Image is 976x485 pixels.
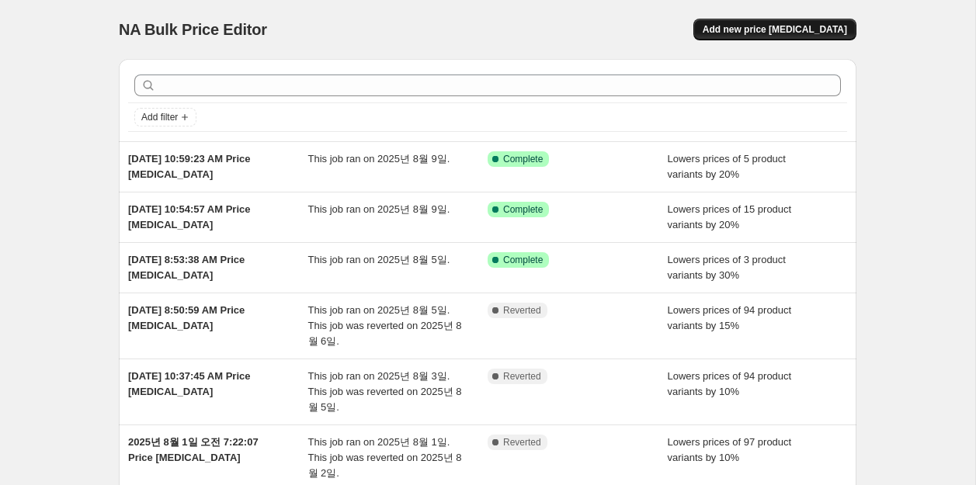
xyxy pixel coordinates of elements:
span: Lowers prices of 94 product variants by 15% [668,304,792,331]
span: [DATE] 8:53:38 AM Price [MEDICAL_DATA] [128,254,245,281]
span: Add filter [141,111,178,123]
span: Lowers prices of 3 product variants by 30% [668,254,786,281]
span: NA Bulk Price Editor [119,21,267,38]
span: Complete [503,153,543,165]
span: This job ran on 2025년 8월 3일. This job was reverted on 2025년 8월 5일. [308,370,462,413]
span: [DATE] 10:59:23 AM Price [MEDICAL_DATA] [128,153,251,180]
span: Lowers prices of 5 product variants by 20% [668,153,786,180]
button: Add filter [134,108,196,126]
span: This job ran on 2025년 8월 9일. [308,203,450,215]
span: Complete [503,254,543,266]
span: Reverted [503,304,541,317]
span: Lowers prices of 15 product variants by 20% [668,203,792,230]
span: This job ran on 2025년 8월 9일. [308,153,450,165]
span: Reverted [503,370,541,383]
span: Reverted [503,436,541,449]
span: This job ran on 2025년 8월 5일. This job was reverted on 2025년 8월 6일. [308,304,462,347]
span: This job ran on 2025년 8월 1일. This job was reverted on 2025년 8월 2일. [308,436,462,479]
span: Add new price [MEDICAL_DATA] [703,23,847,36]
span: Complete [503,203,543,216]
span: Lowers prices of 97 product variants by 10% [668,436,792,463]
span: 2025년 8월 1일 오전 7:22:07 Price [MEDICAL_DATA] [128,436,259,463]
span: [DATE] 8:50:59 AM Price [MEDICAL_DATA] [128,304,245,331]
button: Add new price [MEDICAL_DATA] [693,19,856,40]
span: Lowers prices of 94 product variants by 10% [668,370,792,397]
span: [DATE] 10:54:57 AM Price [MEDICAL_DATA] [128,203,251,230]
span: [DATE] 10:37:45 AM Price [MEDICAL_DATA] [128,370,251,397]
span: This job ran on 2025년 8월 5일. [308,254,450,265]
